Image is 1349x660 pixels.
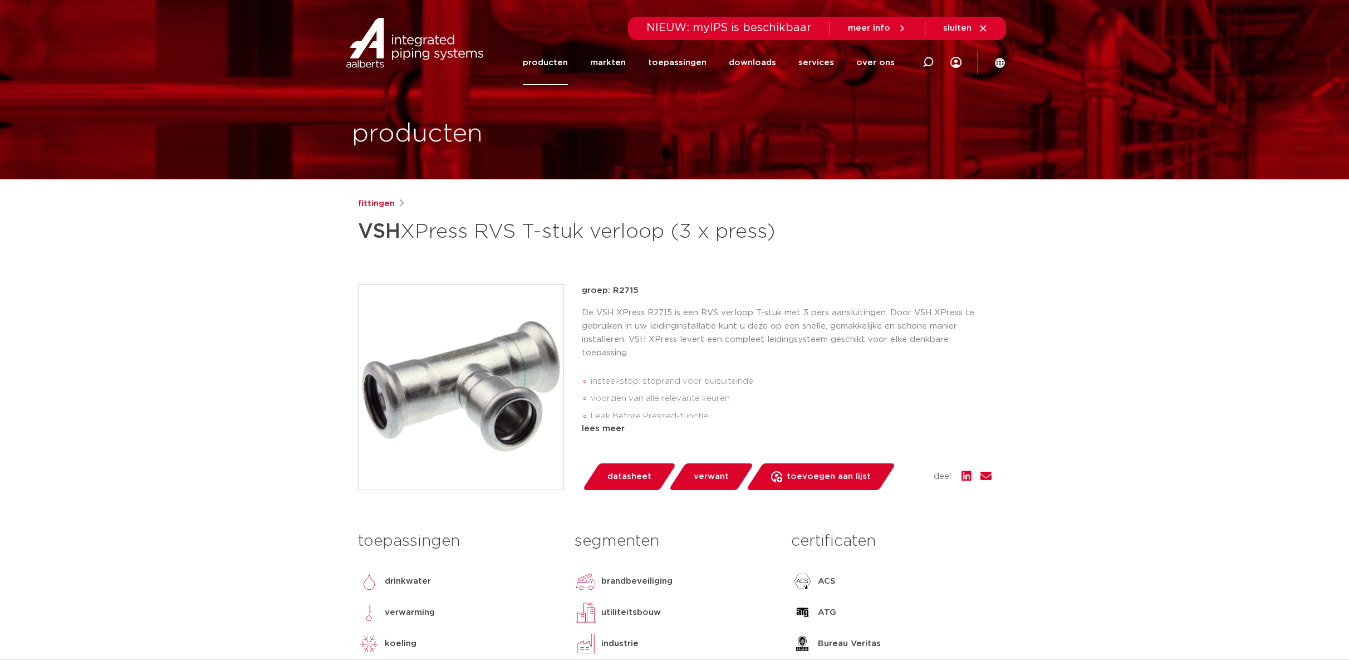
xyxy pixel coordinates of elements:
p: ACS [818,575,836,588]
a: verwant [668,463,754,490]
img: koeling [358,633,380,655]
h3: segmenten [575,530,774,553]
img: drinkwater [358,570,380,593]
strong: VSH [358,222,400,242]
a: datasheet [582,463,676,490]
div: my IPS [950,40,962,85]
span: verwant [694,468,729,486]
p: groep: R2715 [582,284,992,297]
span: NIEUW: myIPS is beschikbaar [646,22,812,33]
p: De VSH XPress R2715 is een RVS verloop T-stuk met 3 pers aansluitingen. Door VSH XPress te gebrui... [582,306,992,360]
h3: certificaten [791,530,991,553]
img: Product Image for VSH XPress RVS T-stuk verloop (3 x press) [359,285,563,490]
img: verwarming [358,602,380,624]
a: producten [523,40,568,85]
li: Leak Before Pressed-functie [591,408,992,426]
p: industrie [601,637,639,651]
span: datasheet [607,468,651,486]
img: brandbeveiliging [575,570,597,593]
span: deel: [934,470,953,483]
a: downloads [729,40,776,85]
h1: XPress RVS T-stuk verloop (3 x press) [358,215,776,248]
h3: toepassingen [358,530,558,553]
p: brandbeveiliging [601,575,673,588]
img: Bureau Veritas [791,633,813,655]
a: toepassingen [648,40,707,85]
img: industrie [575,633,597,655]
img: ACS [791,570,813,593]
a: over ons [856,40,895,85]
a: markten [590,40,626,85]
p: koeling [385,637,416,651]
a: services [798,40,834,85]
p: verwarming [385,606,435,619]
p: utiliteitsbouw [601,606,661,619]
li: voorzien van alle relevante keuren [591,390,992,408]
img: ATG [791,602,813,624]
span: meer info [848,24,890,32]
a: sluiten [943,23,988,33]
span: toevoegen aan lijst [787,468,871,486]
p: drinkwater [385,575,431,588]
p: ATG [818,606,836,619]
a: meer info [848,23,907,33]
img: utiliteitsbouw [575,602,597,624]
li: insteekstop: stoprand voor buisuiteinde [591,373,992,390]
nav: Menu [523,40,895,85]
a: fittingen [358,197,395,211]
span: sluiten [943,24,972,32]
div: lees meer [582,422,992,436]
h1: producten [352,116,483,152]
p: Bureau Veritas [818,637,881,651]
